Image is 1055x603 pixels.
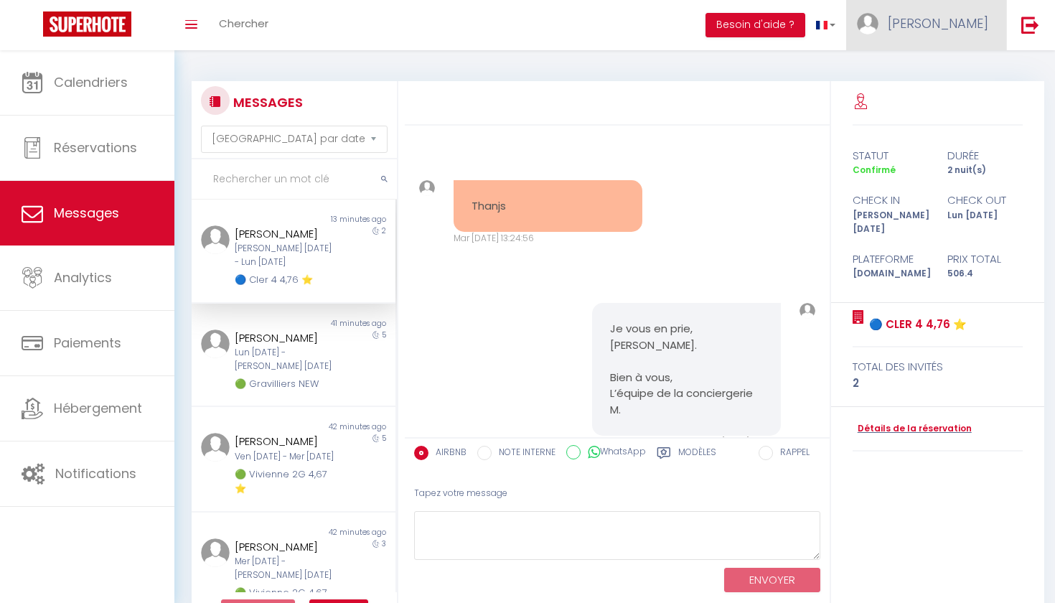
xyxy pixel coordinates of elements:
span: Confirmé [853,164,896,176]
div: 506.4 [938,267,1033,281]
img: ... [800,303,815,319]
span: 5 [382,329,386,340]
div: Plateforme [843,251,938,268]
span: Paiements [54,334,121,352]
span: 3 [382,538,386,549]
div: [PERSON_NAME] [235,225,335,243]
button: Besoin d'aide ? [705,13,805,37]
div: check in [843,192,938,209]
div: [PERSON_NAME] [DATE] [843,209,938,236]
pre: Je vous en prie, [PERSON_NAME]. Bien à vous, L’équipe de la conciergerie M. [610,321,763,418]
div: Tapez votre message [414,476,820,511]
div: statut [843,147,938,164]
span: Notifications [55,464,136,482]
div: 2 nuit(s) [938,164,1033,177]
span: Calendriers [54,73,128,91]
div: 2 [853,375,1023,392]
div: Mar [DATE] 13:29:01 [592,436,781,449]
div: 41 minutes ago [294,318,395,329]
div: Mer [DATE] - [PERSON_NAME] [DATE] [235,555,335,582]
label: WhatsApp [581,445,646,461]
div: [PERSON_NAME] [235,329,335,347]
label: AIRBNB [428,446,466,462]
span: Chercher [219,16,268,31]
div: [PERSON_NAME] [235,433,335,450]
button: Ouvrir le widget de chat LiveChat [11,6,55,49]
div: Lun [DATE] - [PERSON_NAME] [DATE] [235,346,335,373]
h3: MESSAGES [230,86,303,118]
div: 🟢 Vivienne 2G 4,67 ⭐️ [235,467,335,497]
span: Hébergement [54,399,142,417]
span: Réservations [54,139,137,156]
div: durée [938,147,1033,164]
div: total des invités [853,358,1023,375]
span: 5 [382,433,386,444]
span: Analytics [54,268,112,286]
input: Rechercher un mot clé [192,159,397,200]
div: Prix total [938,251,1033,268]
span: Messages [54,204,119,222]
img: ... [201,329,230,358]
div: [PERSON_NAME] [235,538,335,556]
div: Mar [DATE] 13:24:56 [454,232,642,246]
img: ... [201,225,230,254]
span: [PERSON_NAME] [888,14,988,32]
div: [PERSON_NAME] [DATE] - Lun [DATE] [235,242,335,269]
div: 13 minutes ago [294,214,395,225]
div: Ven [DATE] - Mer [DATE] [235,450,335,464]
a: Détails de la réservation [853,422,972,436]
button: ENVOYER [724,568,820,593]
a: 🔵 Cler 4 4,76 ⭐️ [864,316,967,333]
label: NOTE INTERNE [492,446,555,462]
img: ... [201,433,230,462]
img: ... [857,13,878,34]
img: ... [419,180,435,196]
div: 🟢 Gravilliers NEW [235,377,335,391]
div: check out [938,192,1033,209]
img: Super Booking [43,11,131,37]
div: 🔵 Cler 4 4,76 ⭐️ [235,273,335,287]
img: logout [1021,16,1039,34]
span: 2 [382,225,386,236]
div: 42 minutes ago [294,527,395,538]
div: 42 minutes ago [294,421,395,433]
div: Lun [DATE] [938,209,1033,236]
pre: Thanjs [472,198,624,215]
label: RAPPEL [773,446,810,462]
label: Modèles [678,446,716,464]
div: [DOMAIN_NAME] [843,267,938,281]
img: ... [201,538,230,567]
